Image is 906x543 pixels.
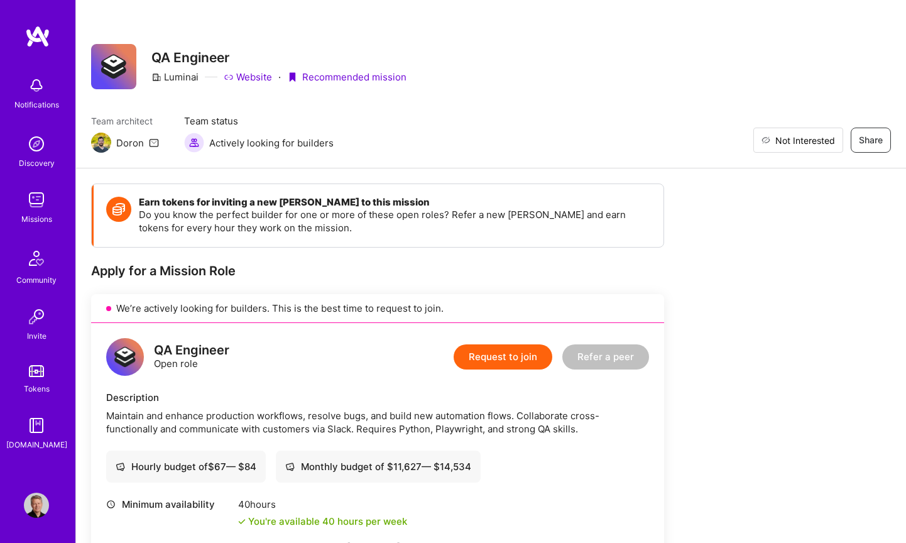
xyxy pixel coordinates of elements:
[151,72,161,82] i: icon CompanyGray
[91,294,664,323] div: We’re actively looking for builders. This is the best time to request to join.
[24,304,49,329] img: Invite
[139,197,651,208] h4: Earn tokens for inviting a new [PERSON_NAME] to this mission
[91,133,111,153] img: Team Architect
[25,25,50,48] img: logo
[753,128,843,153] button: Not Interested
[106,498,232,511] div: Minimum availability
[285,462,295,471] i: icon Cash
[238,515,407,528] div: You're available 40 hours per week
[184,114,334,128] span: Team status
[106,197,131,222] img: Token icon
[91,114,159,128] span: Team architect
[91,44,136,89] img: Company Logo
[24,493,49,518] img: User Avatar
[24,382,50,395] div: Tokens
[14,98,59,111] div: Notifications
[775,134,835,147] span: Not Interested
[287,72,297,82] i: icon PurpleRibbon
[154,344,229,370] div: Open role
[149,138,159,148] i: icon Mail
[106,391,649,404] div: Description
[154,344,229,357] div: QA Engineer
[106,409,649,436] div: Maintain and enhance production workflows, resolve bugs, and build new automation flows. Collabor...
[859,134,883,146] span: Share
[16,273,57,287] div: Community
[29,365,44,377] img: tokens
[287,70,407,84] div: Recommended mission
[278,70,281,84] div: ·
[116,460,256,473] div: Hourly budget of $ 67 — $ 84
[238,498,407,511] div: 40 hours
[91,263,664,279] div: Apply for a Mission Role
[761,136,770,145] i: icon EyeClosed
[562,344,649,370] button: Refer a peer
[851,128,891,153] button: Share
[116,136,144,150] div: Doron
[285,460,471,473] div: Monthly budget of $ 11,627 — $ 14,534
[24,413,49,438] img: guide book
[238,518,246,525] i: icon Check
[24,73,49,98] img: bell
[151,70,199,84] div: Luminai
[21,212,52,226] div: Missions
[209,136,334,150] span: Actively looking for builders
[151,50,407,65] h3: QA Engineer
[21,243,52,273] img: Community
[24,187,49,212] img: teamwork
[27,329,46,343] div: Invite
[106,500,116,509] i: icon Clock
[21,493,52,518] a: User Avatar
[6,438,67,451] div: [DOMAIN_NAME]
[184,133,204,153] img: Actively looking for builders
[106,338,144,376] img: logo
[139,208,651,234] p: Do you know the perfect builder for one or more of these open roles? Refer a new [PERSON_NAME] an...
[224,70,272,84] a: Website
[116,462,125,471] i: icon Cash
[454,344,552,370] button: Request to join
[19,156,55,170] div: Discovery
[24,131,49,156] img: discovery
